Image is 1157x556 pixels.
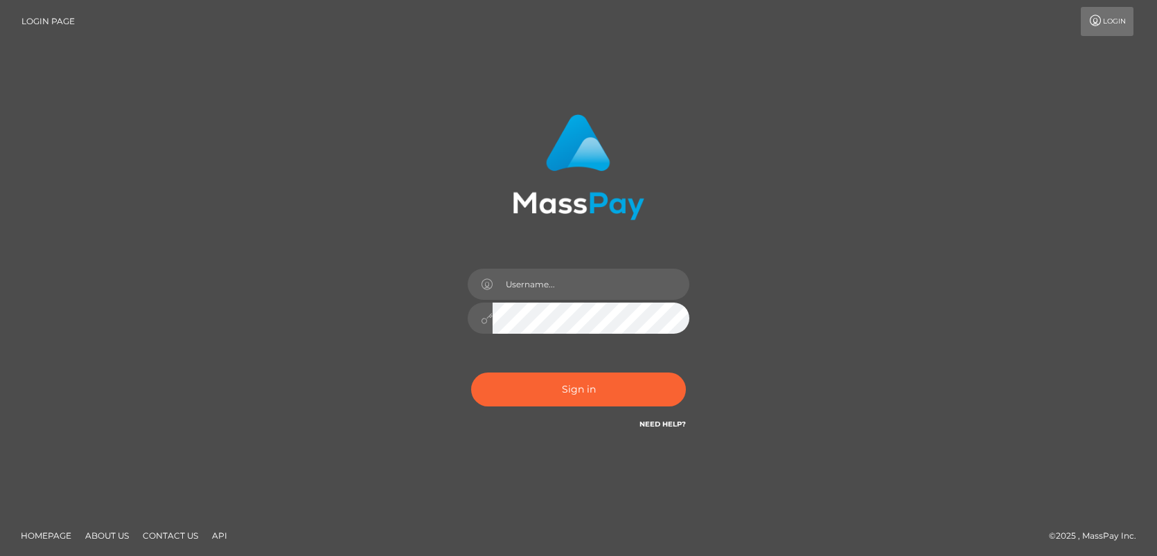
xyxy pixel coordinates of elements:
a: Contact Us [137,525,204,546]
img: MassPay Login [513,114,644,220]
button: Sign in [471,373,686,406]
a: Login [1081,7,1133,36]
a: Login Page [21,7,75,36]
div: © 2025 , MassPay Inc. [1049,528,1147,544]
a: API [206,525,233,546]
a: Homepage [15,525,77,546]
a: About Us [80,525,134,546]
input: Username... [493,269,689,300]
a: Need Help? [639,420,686,429]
